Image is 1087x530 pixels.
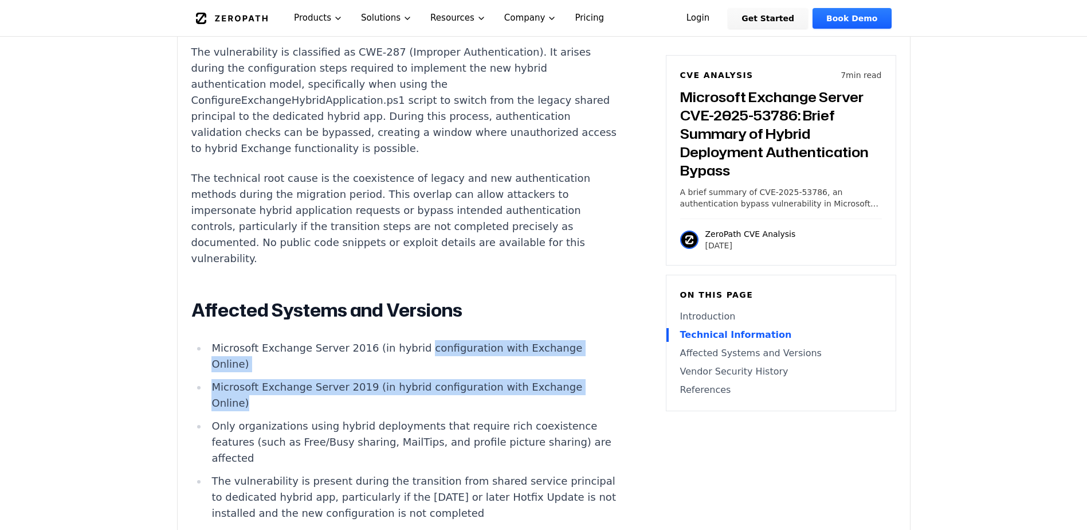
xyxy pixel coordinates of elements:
a: References [680,383,882,397]
img: ZeroPath CVE Analysis [680,231,698,249]
p: The technical root cause is the coexistence of legacy and new authentication methods during the m... [191,170,618,267]
h6: CVE Analysis [680,69,754,81]
li: Microsoft Exchange Server 2016 (in hybrid configuration with Exchange Online) [207,340,618,372]
a: Vendor Security History [680,365,882,379]
p: 7 min read [841,69,881,81]
p: [DATE] [705,240,796,251]
p: ZeroPath CVE Analysis [705,228,796,240]
a: Introduction [680,310,882,324]
li: Only organizations using hybrid deployments that require rich coexistence features (such as Free/... [207,418,618,466]
p: The vulnerability is classified as CWE-287 (Improper Authentication). It arises during the config... [191,44,618,157]
li: The vulnerability is present during the transition from shared service principal to dedicated hyb... [207,473,618,521]
a: Technical Information [680,328,882,342]
a: Affected Systems and Versions [680,346,882,360]
a: Book Demo [813,8,891,29]
a: Login [673,8,724,29]
h6: On this page [680,289,882,301]
li: Microsoft Exchange Server 2019 (in hybrid configuration with Exchange Online) [207,379,618,411]
a: Get Started [728,8,808,29]
p: A brief summary of CVE-2025-53786, an authentication bypass vulnerability in Microsoft Exchange S... [680,186,882,209]
h3: Microsoft Exchange Server CVE-2025-53786: Brief Summary of Hybrid Deployment Authentication Bypass [680,88,882,180]
h2: Affected Systems and Versions [191,299,618,322]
